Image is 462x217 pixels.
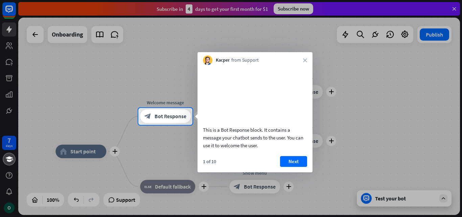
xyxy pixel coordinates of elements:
[203,158,216,165] div: 1 of 10
[216,57,230,64] span: Kacper
[203,126,307,149] div: This is a Bot Response block. It contains a message your chatbot sends to the user. You can use i...
[303,58,307,62] i: close
[155,113,186,120] span: Bot Response
[5,3,26,23] button: Open LiveChat chat widget
[231,57,259,64] span: from Support
[144,113,151,120] i: block_bot_response
[280,156,307,167] button: Next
